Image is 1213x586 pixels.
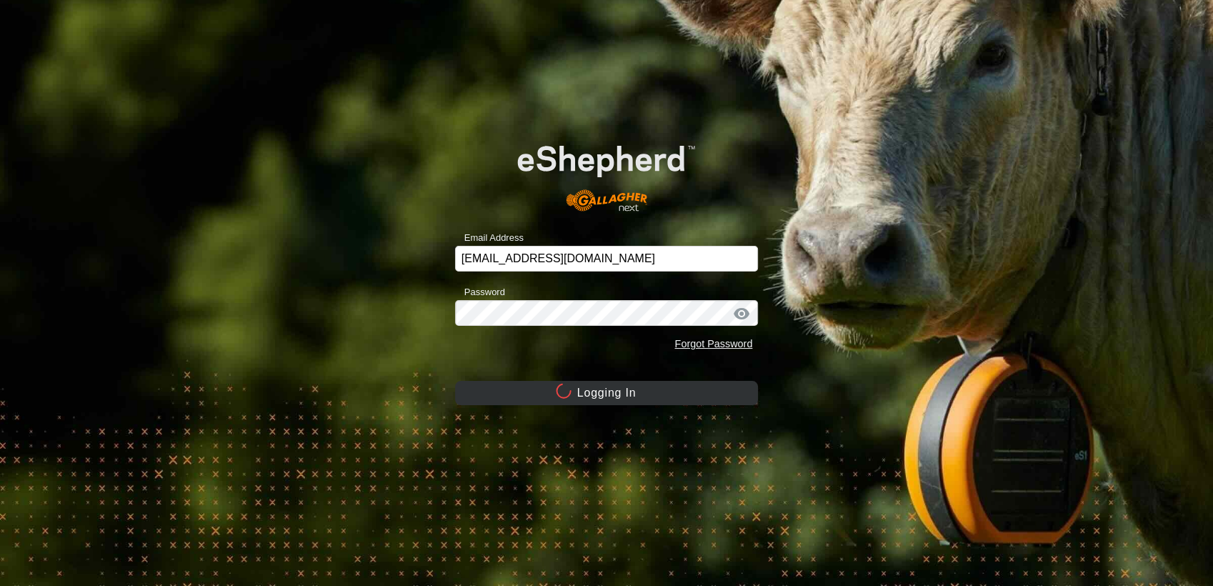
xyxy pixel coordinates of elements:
img: E-shepherd Logo [485,120,728,224]
input: Email Address [455,246,759,272]
button: Logging In [455,381,759,405]
label: Password [455,285,505,299]
label: Email Address [455,231,524,245]
a: Forgot Password [674,338,752,349]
